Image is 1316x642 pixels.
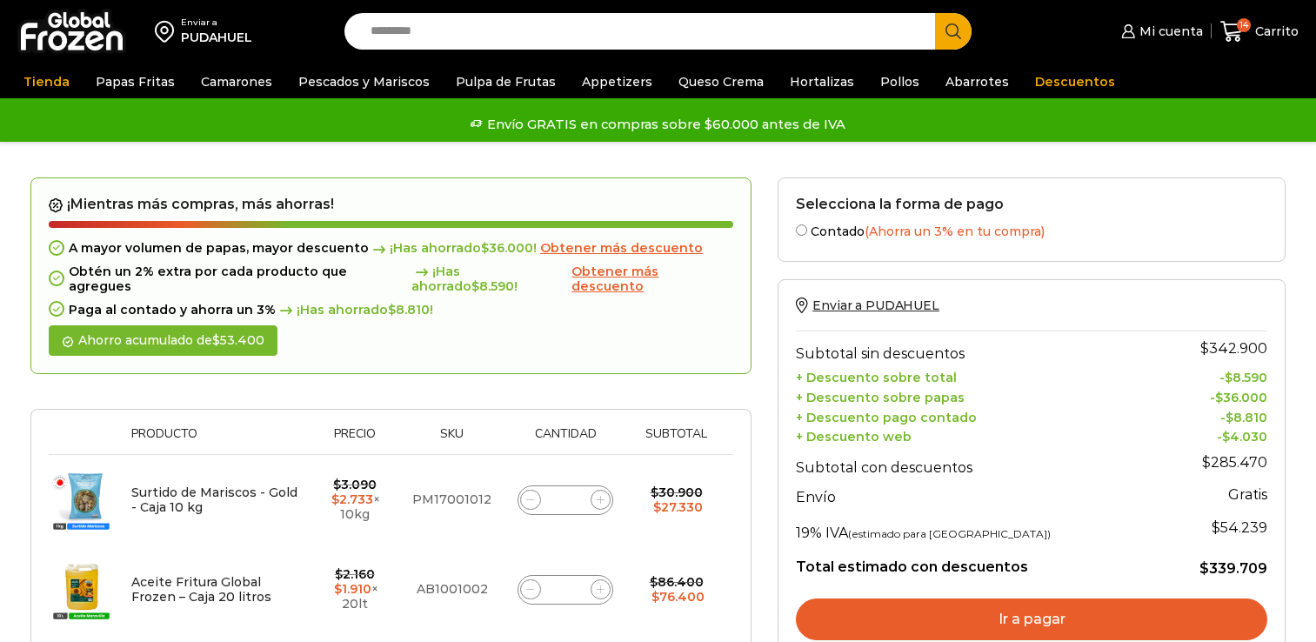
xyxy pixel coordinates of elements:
[796,224,807,236] input: Contado(Ahorra un 3% en tu compra)
[87,65,184,98] a: Papas Fritas
[1158,366,1267,386] td: -
[1202,454,1267,471] bdi: 285.470
[796,480,1158,511] th: Envío
[796,405,1158,425] th: + Descuento pago contado
[1200,340,1267,357] bdi: 342.900
[865,224,1045,239] span: (Ahorra un 3% en tu compra)
[1215,390,1267,405] bdi: 36.000
[308,455,401,545] td: × 10kg
[1251,23,1299,40] span: Carrito
[571,264,658,294] span: Obtener más descuento
[334,581,342,597] span: $
[401,455,503,545] td: PM17001012
[651,485,658,500] span: $
[335,566,375,582] bdi: 2.160
[670,65,772,98] a: Queso Crema
[131,574,271,605] a: Aceite Fritura Global Frozen – Caja 20 litros
[1199,560,1267,577] bdi: 339.709
[131,485,297,515] a: Surtido de Mariscos - Gold - Caja 10 kg
[334,581,371,597] bdi: 1.910
[651,589,705,605] bdi: 76.400
[401,427,503,454] th: Sku
[796,298,939,313] a: Enviar a PUDAHUEL
[781,65,863,98] a: Hortalizas
[1222,429,1230,445] span: $
[447,65,564,98] a: Pulpa de Frutas
[49,325,277,356] div: Ahorro acumulado de
[1135,23,1203,40] span: Mi cuenta
[181,17,252,29] div: Enviar a
[935,13,972,50] button: Search button
[1228,486,1267,503] strong: Gratis
[1117,14,1202,49] a: Mi cuenta
[481,240,489,256] span: $
[796,221,1267,239] label: Contado
[155,17,181,46] img: address-field-icon.svg
[212,332,264,348] bdi: 53.400
[308,545,401,634] td: × 20lt
[1215,390,1223,405] span: $
[796,366,1158,386] th: + Descuento sobre total
[651,485,703,500] bdi: 30.900
[796,425,1158,445] th: + Descuento web
[1220,11,1299,52] a: 14 Carrito
[1158,385,1267,405] td: -
[471,278,479,294] span: $
[1202,454,1211,471] span: $
[388,302,430,318] bdi: 8.810
[308,427,401,454] th: Precio
[796,445,1158,480] th: Subtotal con descuentos
[388,302,396,318] span: $
[212,332,220,348] span: $
[571,264,733,294] a: Obtener más descuento
[540,241,703,256] a: Obtener más descuento
[49,241,733,256] div: A mayor volumen de papas, mayor descuento
[937,65,1018,98] a: Abarrotes
[290,65,438,98] a: Pescados y Mariscos
[276,303,433,318] span: ¡Has ahorrado !
[1226,410,1267,425] bdi: 8.810
[796,599,1267,640] a: Ir a pagar
[553,578,578,602] input: Product quantity
[650,574,704,590] bdi: 86.400
[653,499,703,515] bdi: 27.330
[123,427,308,454] th: Producto
[1158,405,1267,425] td: -
[335,566,343,582] span: $
[651,589,659,605] span: $
[1026,65,1124,98] a: Descuentos
[192,65,281,98] a: Camarones
[1222,429,1267,445] bdi: 4.030
[331,492,339,507] span: $
[1200,340,1209,357] span: $
[49,264,733,294] div: Obtén un 2% extra por cada producto que agregues
[628,427,725,454] th: Subtotal
[872,65,928,98] a: Pollos
[181,29,252,46] div: PUDAHUEL
[333,477,341,492] span: $
[553,488,578,512] input: Product quantity
[653,499,661,515] span: $
[481,240,533,256] bdi: 36.000
[796,385,1158,405] th: + Descuento sobre papas
[540,240,703,256] span: Obtener más descuento
[1212,519,1220,536] span: $
[331,492,373,507] bdi: 2.733
[1199,560,1209,577] span: $
[333,477,377,492] bdi: 3.090
[503,427,628,454] th: Cantidad
[369,241,537,256] span: ¡Has ahorrado !
[411,264,569,294] span: ¡Has ahorrado !
[471,278,514,294] bdi: 8.590
[796,331,1158,366] th: Subtotal sin descuentos
[812,298,939,313] span: Enviar a PUDAHUEL
[15,65,78,98] a: Tienda
[1225,370,1232,385] span: $
[49,196,733,213] h2: ¡Mientras más compras, más ahorras!
[1212,519,1267,536] span: 54.239
[796,196,1267,212] h2: Selecciona la forma de pago
[796,545,1158,578] th: Total estimado con descuentos
[1225,370,1267,385] bdi: 8.590
[573,65,661,98] a: Appetizers
[848,527,1051,540] small: (estimado para [GEOGRAPHIC_DATA])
